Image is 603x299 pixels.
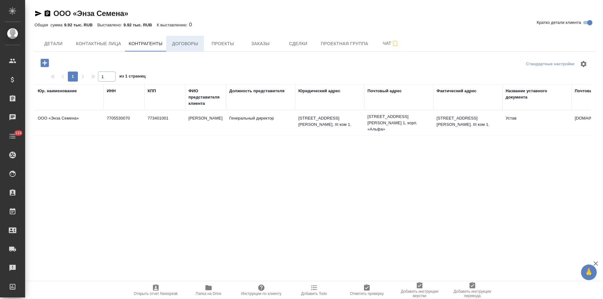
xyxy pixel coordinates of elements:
[229,88,285,94] div: Должность представителя
[182,281,235,299] button: Папка на Drive
[288,281,340,299] button: Добавить Todo
[157,23,189,27] p: К выставлению:
[2,128,24,144] a: 133
[144,112,185,134] td: 773401001
[367,88,402,94] div: Почтовый адрес
[35,23,64,27] p: Общая сумма
[437,88,476,94] div: Фактический адрес
[208,40,238,48] span: Проекты
[433,112,503,134] td: [STREET_ADDRESS][PERSON_NAME]. III ком 1.
[584,266,594,279] span: 🙏
[503,112,572,134] td: Устав
[38,40,68,48] span: Детали
[35,21,596,29] div: 0
[188,88,223,107] div: ФИО представителя клиента
[53,9,128,18] a: ООО «Энза Семена»
[340,281,393,299] button: Отметить проверку
[321,40,368,48] span: Проектная группа
[241,291,282,296] span: Инструкции по клиенту
[170,40,200,48] span: Договоры
[391,40,399,47] svg: Подписаться
[36,56,53,69] button: Добавить контрагента
[245,40,275,48] span: Заказы
[44,10,51,17] button: Скопировать ссылку
[97,23,123,27] p: Выставлено:
[76,40,121,48] span: Контактные лица
[35,10,42,17] button: Скопировать ссылку для ЯМессенджера
[129,40,163,48] span: Контрагенты
[129,281,182,299] button: Открыть отчет Newspeak
[235,281,288,299] button: Инструкции по клиенту
[134,291,178,296] span: Открыть отчет Newspeak
[537,19,581,26] span: Кратко детали клиента
[185,112,226,134] td: [PERSON_NAME]
[64,23,97,27] p: 9.92 тыс. RUB
[446,281,499,299] button: Добавить инструкции перевода
[295,112,364,134] td: [STREET_ADDRESS][PERSON_NAME]. III ком 1.
[38,88,77,94] div: Юр. наименование
[450,289,495,298] span: Добавить инструкции перевода
[376,40,406,47] span: Чат
[581,264,597,280] button: 🙏
[35,112,104,134] td: ООО «Энза Семена»
[104,112,144,134] td: 7705530070
[506,88,568,100] div: Название уставного документа
[123,23,157,27] p: 9.92 тыс. RUB
[301,291,327,296] span: Добавить Todo
[524,59,576,69] div: split button
[119,72,146,82] span: из 1 страниц
[11,130,25,136] span: 133
[397,289,442,298] span: Добавить инструкции верстки
[107,88,116,94] div: ИНН
[148,88,156,94] div: КПП
[350,291,383,296] span: Отметить проверку
[393,281,446,299] button: Добавить инструкции верстки
[226,112,295,134] td: Генеральный директор
[576,56,591,72] span: Настроить таблицу
[196,291,221,296] span: Папка на Drive
[298,88,340,94] div: Юридический адрес
[364,110,433,136] td: [STREET_ADDRESS][PERSON_NAME] 1, корп. «Альфа»
[283,40,313,48] span: Сделки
